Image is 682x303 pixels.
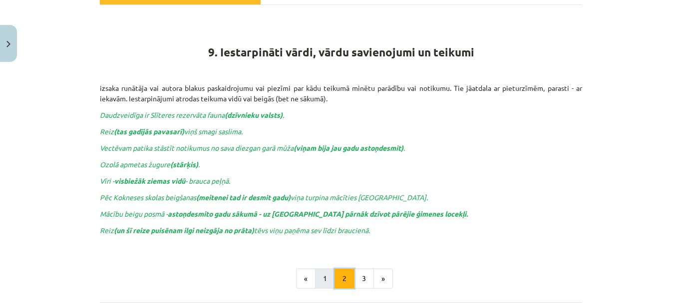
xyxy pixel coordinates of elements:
[100,62,582,104] p: izsaka runātāja vai autora blakus paskaidrojumu vai piezīmi par kādu teikumā minētu parādību vai ...
[100,143,405,152] span: Vectēvam patika stāstīt notikumus no sava diezgan garā mūža .
[100,127,243,136] span: Reiz viņš smagi saslima.
[296,269,316,289] button: «
[168,209,468,218] strong: astoņdesmito gadu sākumā - uz [GEOGRAPHIC_DATA] pārnāk dzīvot pārējie ģimenes locekļi.
[6,41,10,47] img: icon-close-lesson-0947bae3869378f0d4975bcd49f059093ad1ed9edebbc8119c70593378902aed.svg
[100,176,230,185] span: Vīri - - brauca peļņā.
[196,193,291,202] strong: (meitenei tad ir desmit gadu)
[100,269,582,289] nav: Page navigation example
[294,143,403,152] strong: (viņam bija jau gadu astoņdesmit)
[100,193,428,202] span: Pēc Kokneses skolas beigšanas viņa turpina mācīties [GEOGRAPHIC_DATA].
[114,127,184,136] strong: (tas gadījās pavasarī)
[315,269,335,289] button: 1
[170,160,198,169] strong: (stārķis)
[335,269,354,289] button: 2
[225,110,283,119] strong: (dzīvnieku valsts)
[208,45,474,59] strong: 9. Iestarpināti vārdi, vārdu savienojumi un teikumi
[114,226,254,235] strong: (un šī reize puisēnam ilgi neizgāja no prāta)
[373,269,393,289] button: »
[114,176,185,185] strong: visbiežāk ziemas vidū
[100,160,200,169] span: Ozolā apmetas žugure .
[100,209,468,218] span: Mācību beigu posmā -
[100,226,370,235] span: Reiz tēvs viņu paņēma sev līdzi braucienā.
[100,110,284,119] span: Daudzveidīga ir Slīteres rezervāta fauna .
[354,269,374,289] button: 3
